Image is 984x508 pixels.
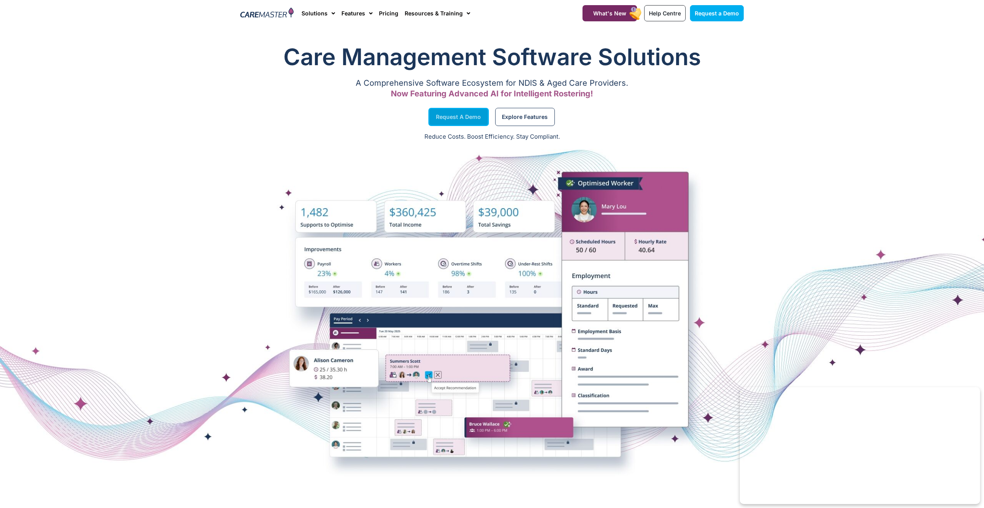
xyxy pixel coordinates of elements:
[502,115,548,119] span: Explore Features
[428,108,489,126] a: Request a Demo
[240,81,744,86] p: A Comprehensive Software Ecosystem for NDIS & Aged Care Providers.
[240,8,294,19] img: CareMaster Logo
[582,5,637,21] a: What's New
[5,132,979,141] p: Reduce Costs. Boost Efficiency. Stay Compliant.
[695,10,739,17] span: Request a Demo
[495,108,555,126] a: Explore Features
[436,115,481,119] span: Request a Demo
[690,5,744,21] a: Request a Demo
[240,41,744,73] h1: Care Management Software Solutions
[644,5,686,21] a: Help Centre
[391,89,593,98] span: Now Featuring Advanced AI for Intelligent Rostering!
[649,10,681,17] span: Help Centre
[593,10,626,17] span: What's New
[740,387,980,504] iframe: Popup CTA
